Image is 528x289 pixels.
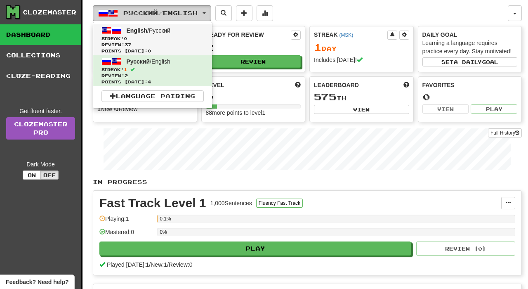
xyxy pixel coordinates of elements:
[206,92,301,102] div: 0
[101,90,204,102] a: Language Pairing
[23,8,76,17] div: Clozemaster
[99,197,206,209] div: Fast Track Level 1
[236,5,252,21] button: Add sentence to collection
[6,160,75,168] div: Dark Mode
[97,105,193,113] div: New / Review
[422,57,518,66] button: Seta dailygoal
[314,41,322,53] span: 1
[314,81,359,89] span: Leaderboard
[107,261,149,268] span: Played [DATE]: 1
[210,199,252,207] div: 1,000 Sentences
[127,27,170,34] span: / Русский
[6,107,75,115] div: Get fluent faster.
[416,242,515,256] button: Review (0)
[257,5,273,21] button: More stats
[6,117,75,140] a: ClozemasterPro
[314,91,337,102] span: 575
[454,59,482,65] span: a daily
[101,36,204,42] span: Streak:
[206,109,301,117] div: 88 more points to level 1
[314,105,409,114] button: View
[97,106,101,112] strong: 1
[422,104,469,114] button: View
[6,278,68,286] span: Open feedback widget
[314,56,409,64] div: Includes [DATE]!
[295,81,301,89] span: Score more points to level up
[151,261,167,268] span: New: 1
[93,178,522,186] p: In Progress
[488,128,522,137] button: Full History
[422,39,518,55] div: Learning a language requires practice every day. Stay motivated!
[149,261,151,268] span: /
[93,5,211,21] button: Русский/English
[23,171,41,180] button: On
[169,261,193,268] span: Review: 0
[124,36,127,41] span: 0
[339,32,353,38] a: (MSK)
[93,24,212,55] a: English/РусскийStreak:0 Review:37Points [DATE]:0
[215,5,232,21] button: Search sentences
[124,67,127,72] span: 1
[40,171,59,180] button: Off
[99,228,153,242] div: Mastered: 0
[314,92,409,102] div: th
[101,73,204,79] span: Review: 2
[256,199,303,208] button: Fluency Fast Track
[471,104,517,114] button: Play
[123,9,198,17] span: Русский / English
[314,42,409,53] div: Day
[127,27,148,34] span: English
[403,81,409,89] span: This week in points, UTC
[101,42,204,48] span: Review: 37
[101,66,204,73] span: Streak:
[93,55,212,86] a: Русский/EnglishStreak:1 Review:2Points [DATE]:4
[206,42,301,52] div: 2
[127,58,150,65] span: Русский
[99,215,153,228] div: Playing: 1
[206,31,291,39] div: Ready for Review
[101,48,204,54] span: Points [DATE]: 0
[206,81,224,89] span: Level
[206,55,301,68] button: Review
[167,261,169,268] span: /
[101,79,204,85] span: Points [DATE]: 4
[115,106,119,112] strong: 0
[99,242,411,256] button: Play
[127,58,170,65] span: / English
[422,92,518,102] div: 0
[422,31,518,39] div: Daily Goal
[314,31,387,39] div: Streak
[422,81,518,89] div: Favorites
